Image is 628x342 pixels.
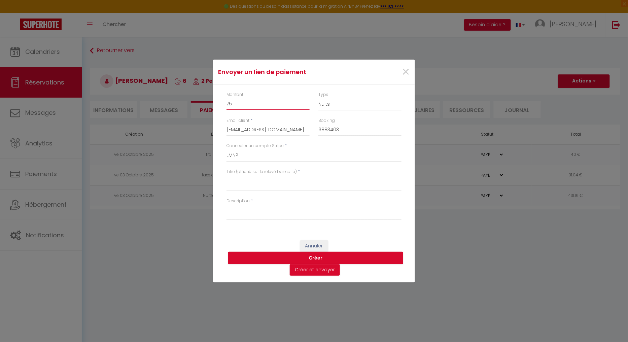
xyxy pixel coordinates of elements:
[226,143,284,149] label: Connecter un compte Stripe
[226,117,249,124] label: Email client
[318,92,328,98] label: Type
[226,92,243,98] label: Montant
[218,67,343,77] h4: Envoyer un lien de paiement
[228,252,403,265] button: Créer
[226,198,250,204] label: Description
[318,117,335,124] label: Booking
[290,264,340,276] button: Créer et envoyer
[402,62,410,82] span: ×
[402,65,410,79] button: Close
[300,240,328,252] button: Annuler
[226,169,297,175] label: Titre (affiché sur le relevé bancaire)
